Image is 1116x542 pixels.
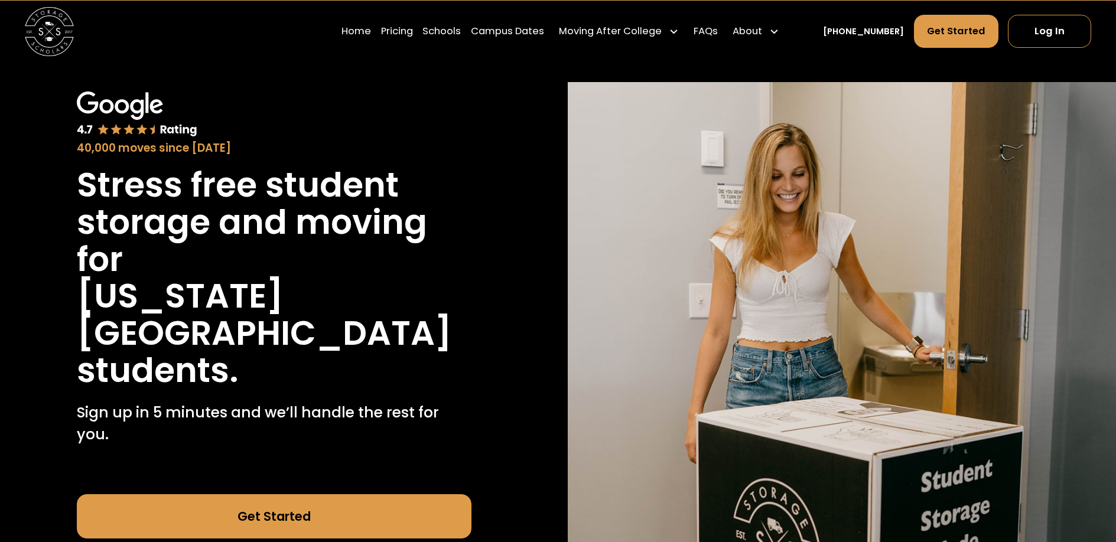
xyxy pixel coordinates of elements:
[823,25,904,38] a: [PHONE_NUMBER]
[77,92,197,138] img: Google 4.7 star rating
[914,15,998,48] a: Get Started
[77,166,471,278] h1: Stress free student storage and moving for
[733,24,762,39] div: About
[77,494,471,538] a: Get Started
[1008,15,1091,48] a: Log In
[694,14,718,48] a: FAQs
[77,277,471,352] h1: [US_STATE][GEOGRAPHIC_DATA]
[559,24,662,39] div: Moving After College
[422,14,461,48] a: Schools
[25,7,74,56] a: home
[77,140,471,156] div: 40,000 moves since [DATE]
[25,7,74,56] img: Storage Scholars main logo
[341,14,371,48] a: Home
[381,14,413,48] a: Pricing
[554,14,684,48] div: Moving After College
[77,401,471,446] p: Sign up in 5 minutes and we’ll handle the rest for you.
[471,14,544,48] a: Campus Dates
[727,14,784,48] div: About
[77,352,239,389] h1: students.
